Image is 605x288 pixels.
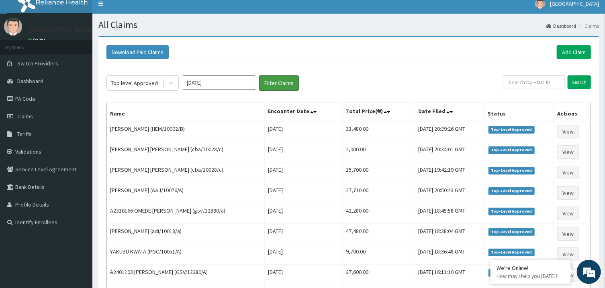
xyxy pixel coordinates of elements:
td: [PERSON_NAME] (AAJ/10076/A) [107,183,265,203]
textarea: Type your message and hit 'Enter' [4,198,153,226]
span: Top-Level Approved [488,249,535,256]
td: [DATE] 19:42:19 GMT [415,162,484,183]
td: [DATE] 20:50:43 GMT [415,183,484,203]
button: Download Paid Claims [106,45,169,59]
td: [DATE] [265,162,343,183]
img: d_794563401_company_1708531726252_794563401 [15,40,33,60]
div: Chat with us now [42,45,135,55]
a: View [557,145,579,159]
span: Tariffs [17,130,32,138]
td: YAKUBU KWATA (PGC/10051/A) [107,244,265,265]
span: Top-Level Approved [488,208,535,215]
td: A2310166 OMEDE [PERSON_NAME] (gsv/12890/a) [107,203,265,224]
td: [PERSON_NAME] (HEM/10002/B) [107,121,265,142]
span: Top-Level Approved [488,269,535,276]
td: 47,480.00 [343,224,415,244]
a: View [557,125,579,138]
img: User Image [4,18,22,36]
td: A2401103 [PERSON_NAME] (GSV/12280/A) [107,265,265,285]
span: Switch Providers [17,60,58,67]
a: Online [28,37,47,43]
span: Dashboard [17,77,43,85]
td: [DATE] [265,265,343,285]
h1: All Claims [98,20,599,30]
li: Claims [577,22,599,29]
th: Name [107,103,265,122]
a: Dashboard [546,22,576,29]
th: Actions [554,103,591,122]
th: Encounter Date [265,103,343,122]
td: [DATE] [265,121,343,142]
td: [DATE] 20:34:01 GMT [415,142,484,162]
button: Filter Claims [259,75,299,91]
td: [DATE] [265,142,343,162]
div: Top level Approved [111,79,158,87]
td: [PERSON_NAME] [PERSON_NAME] (cba/10028/c) [107,162,265,183]
span: Claims [17,113,33,120]
td: 42,280.00 [343,203,415,224]
td: [PERSON_NAME] (adi/10018/a) [107,224,265,244]
a: View [557,247,579,261]
th: Date Filed [415,103,484,122]
td: [DATE] 18:45:58 GMT [415,203,484,224]
a: View [557,207,579,220]
th: Status [484,103,554,122]
p: How may I help you today? [497,273,565,280]
a: View [557,227,579,241]
td: [PERSON_NAME] [PERSON_NAME] (cba/10028/c) [107,142,265,162]
div: We're Online! [497,264,565,272]
p: [GEOGRAPHIC_DATA] [28,26,94,33]
td: 2,000.00 [343,142,415,162]
span: Top-Level Approved [488,126,535,133]
td: [DATE] 18:38:04 GMT [415,224,484,244]
td: [DATE] [265,203,343,224]
input: Search by HMO ID [503,75,565,89]
a: View [557,186,579,200]
span: Top-Level Approved [488,146,535,154]
span: Top-Level Approved [488,167,535,174]
div: Minimize live chat window [132,4,151,23]
td: [DATE] [265,224,343,244]
td: 33,480.00 [343,121,415,142]
td: 9,700.00 [343,244,415,265]
td: 15,700.00 [343,162,415,183]
span: We're online! [47,90,111,171]
a: View [557,166,579,179]
td: [DATE] 18:36:48 GMT [415,244,484,265]
span: Top-Level Approved [488,228,535,235]
span: Top-Level Approved [488,187,535,195]
th: Total Price(₦) [343,103,415,122]
td: [DATE] 20:39:26 GMT [415,121,484,142]
input: Select Month and Year [183,75,255,90]
a: Add Claim [557,45,591,59]
td: [DATE] 16:11:10 GMT [415,265,484,285]
td: 27,600.00 [343,265,415,285]
td: [DATE] [265,244,343,265]
td: 27,710.00 [343,183,415,203]
td: [DATE] [265,183,343,203]
input: Search [568,75,591,89]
